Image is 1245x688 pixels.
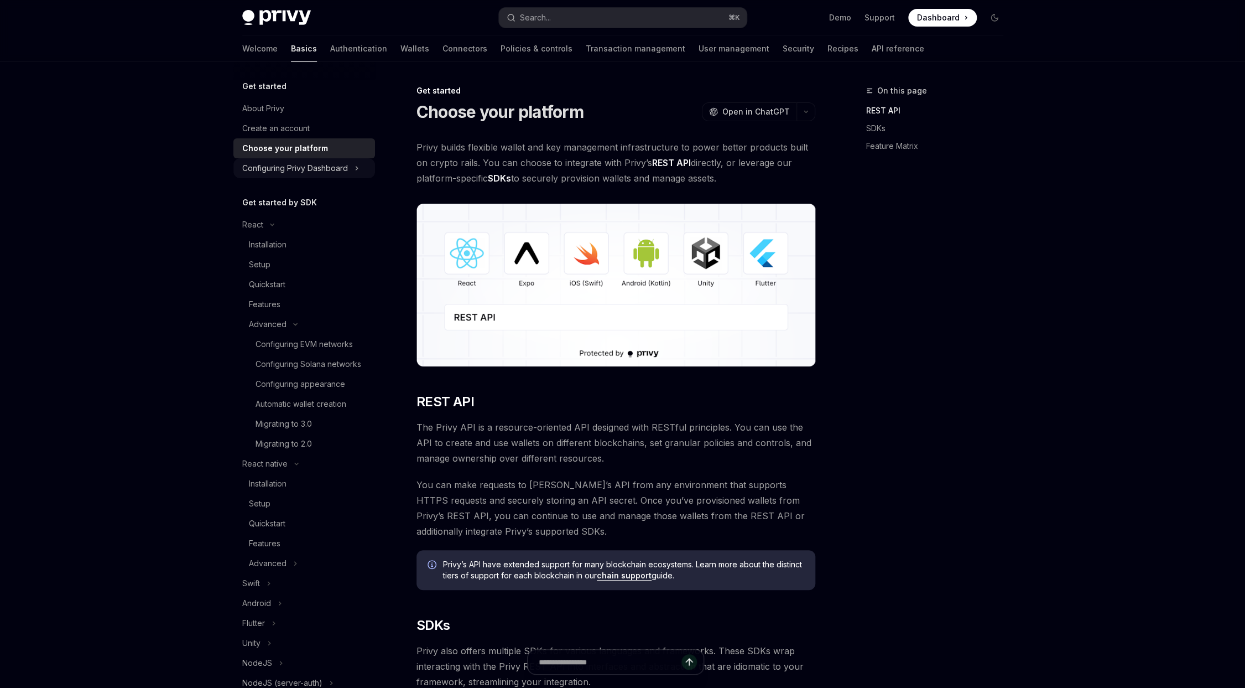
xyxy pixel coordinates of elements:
[586,35,685,62] a: Transaction management
[597,571,652,581] a: chain support
[249,258,270,271] div: Setup
[233,215,375,235] button: React
[488,173,511,184] strong: SDKs
[242,577,260,590] div: Swift
[242,196,317,209] h5: Get started by SDK
[872,35,924,62] a: API reference
[428,560,439,571] svg: Info
[728,13,740,22] span: ⌘ K
[242,10,311,25] img: dark logo
[249,517,285,530] div: Quickstart
[242,142,328,155] div: Choose your platform
[416,85,815,96] div: Get started
[827,35,858,62] a: Recipes
[866,120,1012,137] a: SDKs
[416,420,815,466] span: The Privy API is a resource-oriented API designed with RESTful principles. You can use the API to...
[233,553,375,573] button: Advanced
[233,494,375,514] a: Setup
[783,35,814,62] a: Security
[242,597,271,610] div: Android
[256,377,345,391] div: Configuring appearance
[233,138,375,158] a: Choose your platform
[242,637,261,650] div: Unity
[416,617,450,634] span: SDKs
[400,35,429,62] a: Wallets
[233,414,375,434] a: Migrating to 3.0
[499,8,747,28] button: Search...⌘K
[829,12,851,23] a: Demo
[242,102,284,115] div: About Privy
[233,158,375,178] button: Configuring Privy Dashboard
[866,137,1012,155] a: Feature Matrix
[249,537,280,550] div: Features
[233,613,375,633] button: Flutter
[501,35,572,62] a: Policies & controls
[443,559,804,581] span: Privy’s API have extended support for many blockchain ecosystems. Learn more about the distinct t...
[249,477,286,490] div: Installation
[864,12,895,23] a: Support
[866,102,1012,120] a: REST API
[233,514,375,534] a: Quickstart
[233,394,375,414] a: Automatic wallet creation
[917,12,960,23] span: Dashboard
[699,35,769,62] a: User management
[233,354,375,374] a: Configuring Solana networks
[330,35,387,62] a: Authentication
[242,457,288,470] div: React native
[702,102,796,121] button: Open in ChatGPT
[256,397,346,411] div: Automatic wallet creation
[233,474,375,494] a: Installation
[233,294,375,314] a: Features
[877,84,927,97] span: On this page
[233,374,375,394] a: Configuring appearance
[233,593,375,613] button: Android
[242,617,265,630] div: Flutter
[233,255,375,275] a: Setup
[249,497,270,510] div: Setup
[249,318,286,331] div: Advanced
[256,338,353,351] div: Configuring EVM networks
[233,118,375,138] a: Create an account
[233,314,375,334] button: Advanced
[416,477,815,539] span: You can make requests to [PERSON_NAME]’s API from any environment that supports HTTPS requests an...
[908,9,977,27] a: Dashboard
[416,393,474,411] span: REST API
[256,417,312,431] div: Migrating to 3.0
[256,437,312,451] div: Migrating to 2.0
[242,80,286,93] h5: Get started
[233,235,375,255] a: Installation
[249,238,286,251] div: Installation
[233,434,375,454] a: Migrating to 2.0
[233,633,375,653] button: Unity
[722,106,790,117] span: Open in ChatGPT
[242,35,278,62] a: Welcome
[242,122,310,135] div: Create an account
[233,275,375,294] a: Quickstart
[242,656,272,670] div: NodeJS
[249,298,280,311] div: Features
[416,102,584,122] h1: Choose your platform
[539,650,681,674] input: Ask a question...
[233,653,375,673] button: NodeJS
[520,11,551,24] div: Search...
[681,654,697,670] button: Send message
[233,573,375,593] button: Swift
[986,9,1003,27] button: Toggle dark mode
[442,35,487,62] a: Connectors
[652,157,691,168] strong: REST API
[233,334,375,354] a: Configuring EVM networks
[233,534,375,553] a: Features
[249,278,285,291] div: Quickstart
[249,557,286,570] div: Advanced
[416,139,815,186] span: Privy builds flexible wallet and key management infrastructure to power better products built on ...
[291,35,317,62] a: Basics
[416,204,815,366] img: images/Platform2.png
[242,162,348,175] div: Configuring Privy Dashboard
[256,358,361,371] div: Configuring Solana networks
[242,218,263,231] div: React
[233,99,375,118] a: About Privy
[233,454,375,474] button: React native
